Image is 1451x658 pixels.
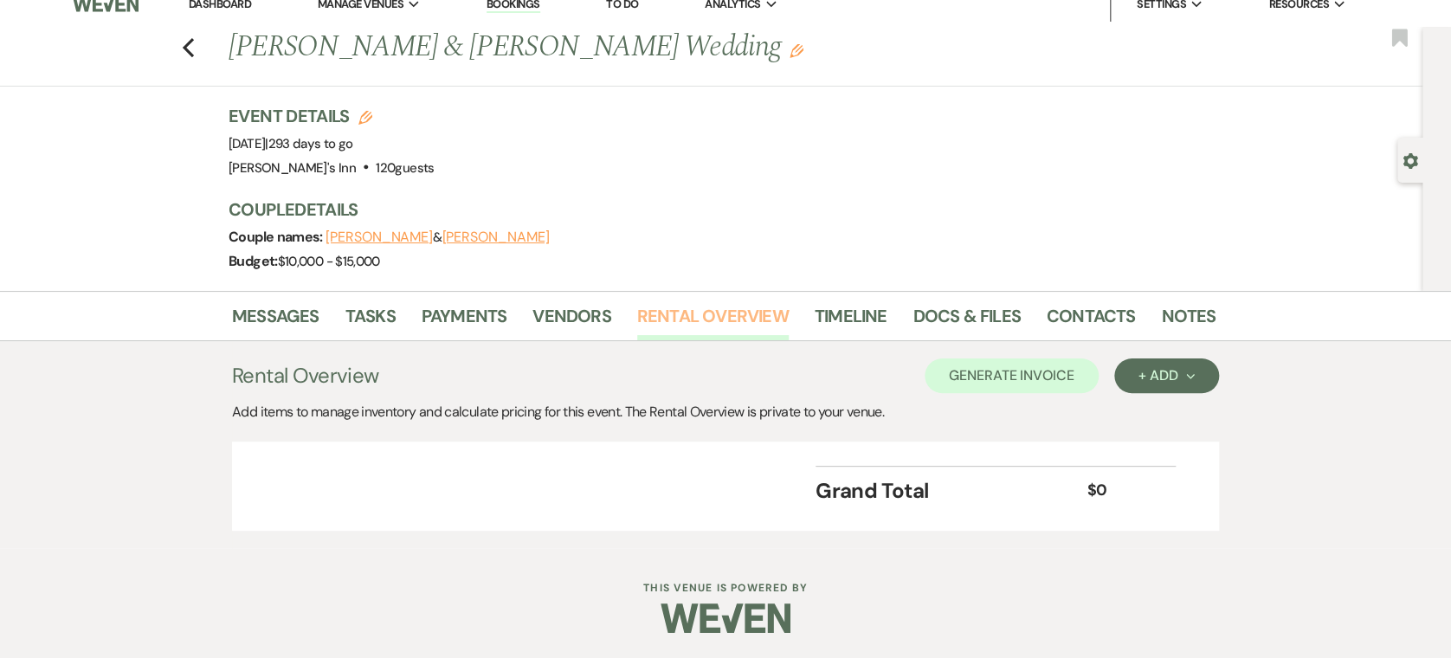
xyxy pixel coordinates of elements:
[376,159,434,177] span: 120 guests
[422,302,507,340] a: Payments
[229,228,326,246] span: Couple names:
[1161,302,1216,340] a: Notes
[268,135,353,152] span: 293 days to go
[229,159,356,177] span: [PERSON_NAME]'s Inn
[790,42,803,58] button: Edit
[229,104,434,128] h3: Event Details
[1087,479,1155,502] div: $0
[1138,369,1195,383] div: + Add
[1047,302,1136,340] a: Contacts
[232,302,319,340] a: Messages
[925,358,1099,393] button: Generate Invoice
[278,253,380,270] span: $10,000 - $15,000
[661,588,790,648] img: Weven Logo
[326,229,549,246] span: &
[232,360,378,391] h3: Rental Overview
[442,230,549,244] button: [PERSON_NAME]
[229,252,278,270] span: Budget:
[326,230,433,244] button: [PERSON_NAME]
[1114,358,1219,393] button: + Add
[532,302,610,340] a: Vendors
[913,302,1020,340] a: Docs & Files
[816,475,1087,506] div: Grand Total
[1403,152,1418,168] button: Open lead details
[229,135,353,152] span: [DATE]
[229,27,1004,68] h1: [PERSON_NAME] & [PERSON_NAME] Wedding
[232,402,1219,423] div: Add items to manage inventory and calculate pricing for this event. The Rental Overview is privat...
[345,302,396,340] a: Tasks
[637,302,789,340] a: Rental Overview
[815,302,887,340] a: Timeline
[265,135,352,152] span: |
[229,197,1198,222] h3: Couple Details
